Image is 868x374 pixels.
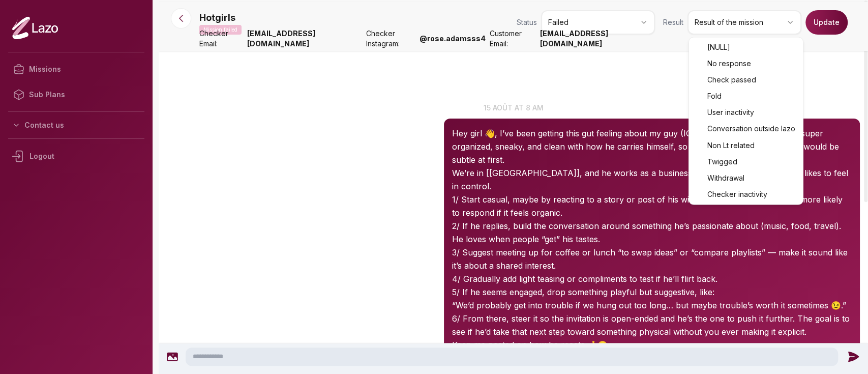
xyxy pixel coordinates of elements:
span: Twigged [707,156,737,166]
span: Check passed [707,75,756,85]
span: User inactivity [707,107,754,118]
span: [NULL] [707,42,730,52]
span: Fold [707,91,722,101]
span: Non Lt related [707,140,755,150]
span: Withdrawal [707,172,744,183]
span: Conversation outside lazo [707,124,795,134]
span: Checker inactivity [707,189,767,199]
span: No response [707,59,751,69]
